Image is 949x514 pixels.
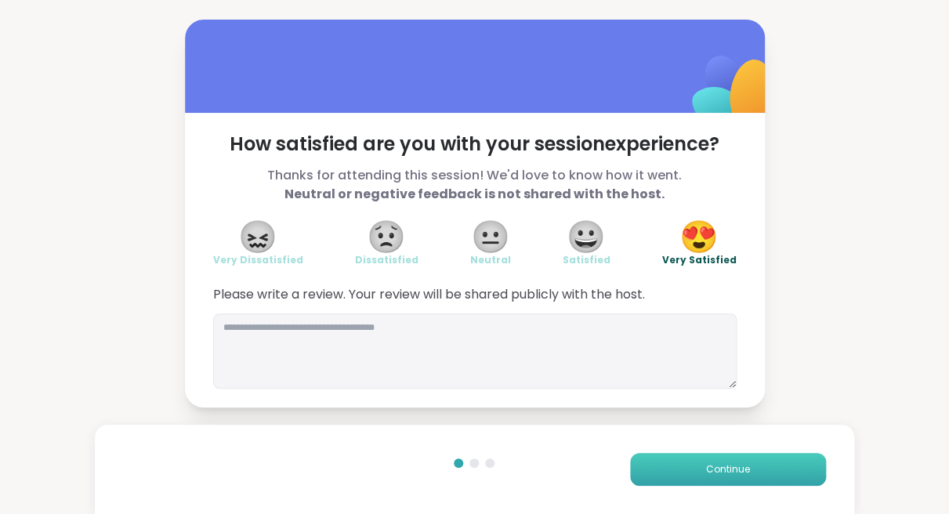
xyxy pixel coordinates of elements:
span: 😖 [238,223,277,251]
span: Please write a review. Your review will be shared publicly with the host. [213,285,737,304]
span: Continue [706,462,750,476]
span: How satisfied are you with your session experience? [213,132,737,157]
button: Continue [630,453,826,486]
b: Neutral or negative feedback is not shared with the host. [284,185,665,203]
span: Very Satisfied [662,254,737,266]
span: Satisfied [563,254,610,266]
span: 😟 [367,223,406,251]
span: Dissatisfied [355,254,418,266]
span: 😐 [471,223,510,251]
span: Neutral [470,254,511,266]
span: 😀 [567,223,606,251]
img: ShareWell Logomark [655,15,811,171]
span: Very Dissatisfied [213,254,303,266]
span: Thanks for attending this session! We'd love to know how it went. [213,166,737,204]
span: 😍 [679,223,719,251]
